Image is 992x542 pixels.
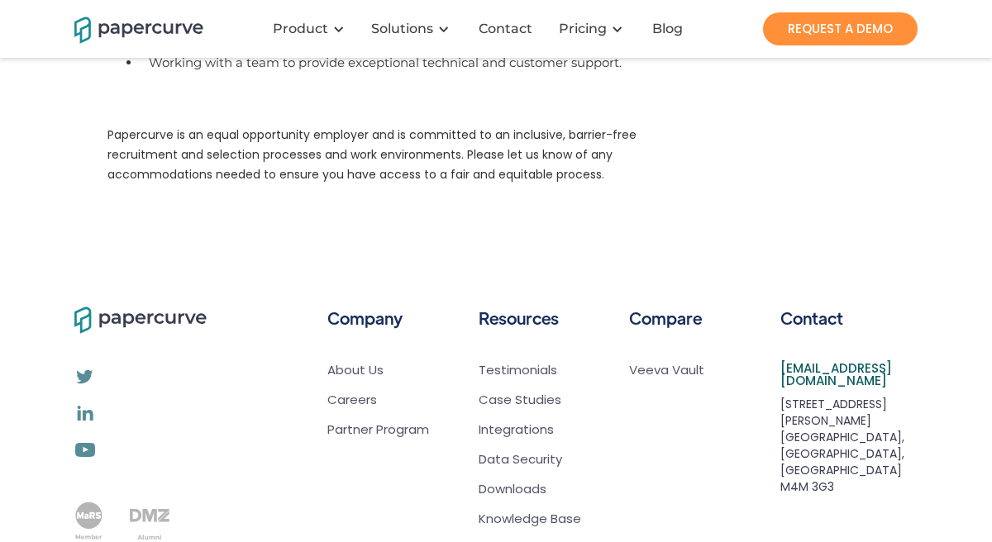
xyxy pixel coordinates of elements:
[479,362,557,378] a: Testimonials
[763,12,918,45] a: REQUEST A DEMO
[780,303,843,333] h6: Contact
[327,362,429,378] a: About Us
[327,392,429,408] a: Careers
[479,303,559,333] h6: Resources
[479,481,546,497] a: Downloads
[559,21,607,37] a: Pricing
[107,89,670,117] p: ‍
[74,14,182,43] a: home
[479,451,562,468] a: Data Security
[549,4,640,54] div: Pricing
[640,21,699,37] a: Blog
[327,303,403,333] h6: Company
[107,126,670,193] p: Papercurve is an equal opportunity employer and is committed to an inclusive, barrier-free recrui...
[263,4,361,54] div: Product
[780,396,918,495] div: [STREET_ADDRESS][PERSON_NAME] [GEOGRAPHIC_DATA], [GEOGRAPHIC_DATA], [GEOGRAPHIC_DATA] M4M 3G3
[479,511,581,527] a: Knowledge Base
[479,21,532,37] div: Contact
[629,362,704,378] a: Veeva Vault
[466,21,549,37] a: Contact
[780,362,918,387] a: [EMAIL_ADDRESS][DOMAIN_NAME]
[371,21,433,37] div: Solutions
[141,49,670,82] li: Working with a team to provide exceptional technical and customer support.
[479,392,561,408] a: Case Studies
[361,4,466,54] div: Solutions
[479,421,554,438] a: Integrations
[327,421,429,438] a: Partner Program
[652,21,683,37] div: Blog
[273,21,328,37] div: Product
[629,303,702,333] h6: Compare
